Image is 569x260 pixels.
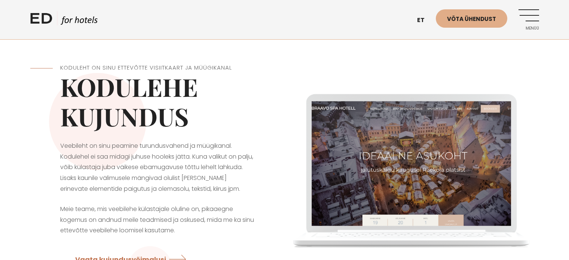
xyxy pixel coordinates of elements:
[518,9,539,30] a: Menüü
[60,64,255,72] h5: Koduleht on Sinu ettevõtte visiitkaart ja müügikanal
[436,9,507,28] a: Võta ühendust
[60,141,255,195] p: Veebileht on sinu peamine turundusvahend ja müügikanal. Kodulehel ei saa midagi juhuse hooleks jä...
[60,204,255,236] p: Meie teame, mis veebilehe külastajale oluline on, pikaaegne kogemus on andnud meile teadmised ja ...
[30,11,98,30] a: ED HOTELS
[413,11,436,30] a: et
[518,26,539,31] span: Menüü
[60,72,255,131] h1: Kodulehe kujundus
